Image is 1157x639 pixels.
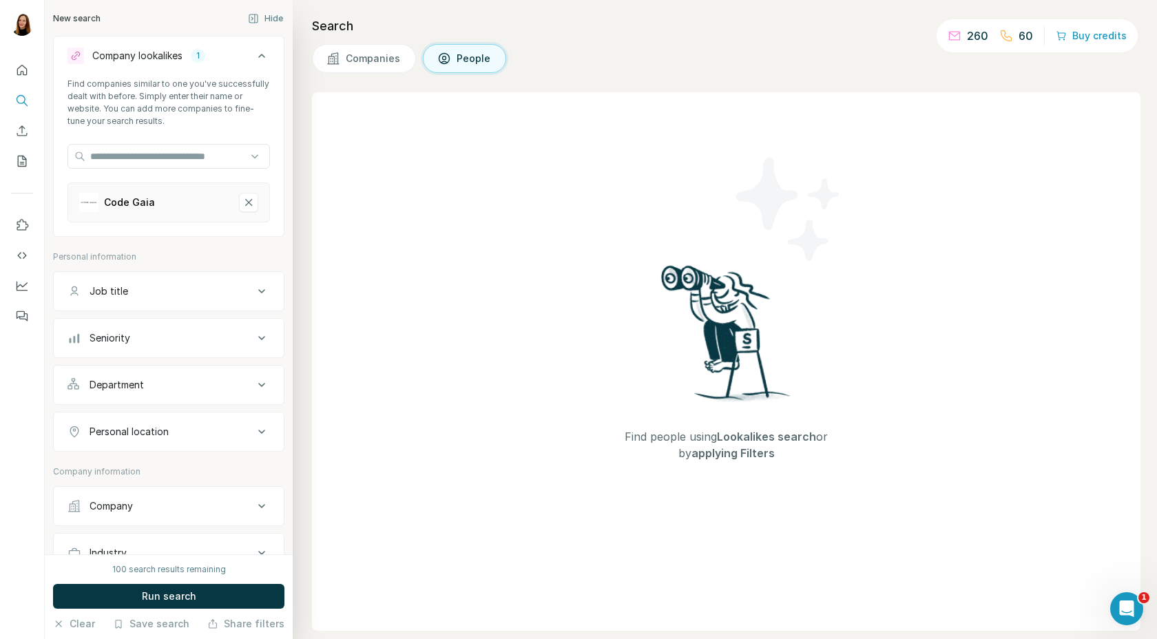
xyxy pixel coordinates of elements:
button: Job title [54,275,284,308]
button: Feedback [11,304,33,328]
button: Search [11,88,33,113]
button: Use Surfe on LinkedIn [11,213,33,238]
button: Company [54,490,284,523]
div: Find companies similar to one you've successfully dealt with before. Simply enter their name or w... [67,78,270,127]
h4: Search [312,17,1140,36]
span: People [457,52,492,65]
p: Personal information [53,251,284,263]
p: Company information [53,465,284,478]
div: Department [90,378,144,392]
span: 1 [1138,592,1149,603]
div: Code Gaia [104,196,155,209]
div: New search [53,12,101,25]
button: Code Gaia-remove-button [239,193,258,212]
div: Personal location [90,425,169,439]
div: 1 [191,50,205,62]
button: My lists [11,149,33,174]
button: Run search [53,584,284,609]
button: Share filters [207,617,284,631]
button: Company lookalikes1 [54,39,284,78]
div: Company lookalikes [92,49,183,63]
button: Personal location [54,415,284,448]
button: Department [54,368,284,401]
p: 60 [1019,28,1033,44]
button: Hide [238,8,293,29]
p: 260 [967,28,988,44]
div: 100 search results remaining [112,563,226,576]
img: Code Gaia-logo [79,193,98,212]
img: Surfe Illustration - Woman searching with binoculars [655,262,798,415]
button: Dashboard [11,273,33,298]
button: Seniority [54,322,284,355]
div: Seniority [90,331,130,345]
span: Companies [346,52,402,65]
button: Enrich CSV [11,118,33,143]
div: Company [90,499,133,513]
iframe: Intercom live chat [1110,592,1143,625]
button: Industry [54,536,284,569]
div: Industry [90,546,127,560]
img: Surfe Illustration - Stars [727,147,851,271]
button: Save search [113,617,189,631]
img: Avatar [11,14,33,36]
span: Run search [142,589,196,603]
button: Use Surfe API [11,243,33,268]
span: Find people using or by [603,428,851,461]
span: Lookalikes search [717,430,816,443]
button: Clear [53,617,95,631]
button: Buy credits [1056,26,1127,45]
span: applying Filters [691,446,775,460]
button: Quick start [11,58,33,83]
div: Job title [90,284,128,298]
